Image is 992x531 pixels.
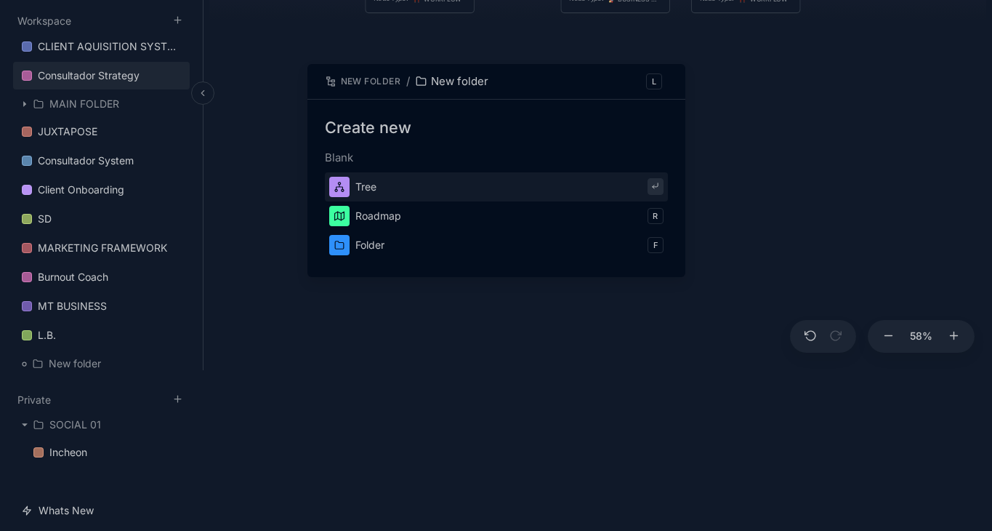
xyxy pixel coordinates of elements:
[325,117,668,137] h3: Create new
[325,149,668,167] label: Blank
[325,73,401,90] div: New folder
[406,73,410,90] div: /
[325,172,668,201] button: Tree
[646,73,662,89] kbd: l
[431,73,488,90] div: New folder
[325,231,668,260] button: Folderf
[648,237,664,253] kbd: f
[325,201,668,231] button: Roadmapr
[648,208,664,224] kbd: r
